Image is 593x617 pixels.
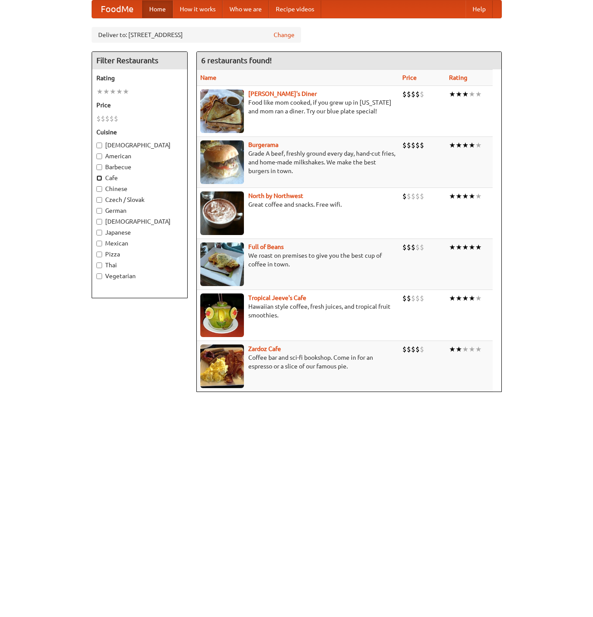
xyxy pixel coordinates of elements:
[200,293,244,337] img: jeeves.jpg
[274,31,295,39] a: Change
[223,0,269,18] a: Who we are
[96,186,102,192] input: Chinese
[173,0,223,18] a: How it works
[415,89,420,99] li: $
[110,87,116,96] li: ★
[449,293,456,303] li: ★
[96,128,183,136] h5: Cuisine
[96,261,183,269] label: Thai
[96,228,183,237] label: Japanese
[248,243,284,250] b: Full of Beans
[462,242,469,252] li: ★
[475,293,482,303] li: ★
[96,239,183,248] label: Mexican
[402,242,407,252] li: $
[96,206,183,215] label: German
[96,101,183,109] h5: Price
[402,344,407,354] li: $
[96,217,183,226] label: [DEMOGRAPHIC_DATA]
[248,141,278,148] a: Burgerama
[407,242,411,252] li: $
[96,241,102,246] input: Mexican
[248,192,303,199] a: North by Northwest
[96,174,183,182] label: Cafe
[96,175,102,181] input: Cafe
[456,89,462,99] li: ★
[200,353,395,371] p: Coffee bar and sci-fi bookshop. Come in for an espresso or a slice of our famous pie.
[96,184,183,193] label: Chinese
[200,251,395,269] p: We roast on premises to give you the best cup of coffee in town.
[475,344,482,354] li: ★
[449,74,467,81] a: Rating
[411,293,415,303] li: $
[96,262,102,268] input: Thai
[449,89,456,99] li: ★
[466,0,493,18] a: Help
[96,74,183,82] h5: Rating
[200,302,395,320] p: Hawaiian style coffee, fresh juices, and tropical fruit smoothies.
[103,87,110,96] li: ★
[415,140,420,150] li: $
[469,89,475,99] li: ★
[456,191,462,201] li: ★
[415,293,420,303] li: $
[96,197,102,203] input: Czech / Slovak
[469,293,475,303] li: ★
[92,0,142,18] a: FoodMe
[110,114,114,123] li: $
[415,242,420,252] li: $
[407,344,411,354] li: $
[475,140,482,150] li: ★
[200,89,244,133] img: sallys.jpg
[96,273,102,279] input: Vegetarian
[96,141,183,150] label: [DEMOGRAPHIC_DATA]
[269,0,321,18] a: Recipe videos
[101,114,105,123] li: $
[96,195,183,204] label: Czech / Slovak
[96,153,102,159] input: American
[96,230,102,235] input: Japanese
[200,140,244,184] img: burgerama.jpg
[96,272,183,280] label: Vegetarian
[420,293,424,303] li: $
[449,242,456,252] li: ★
[469,140,475,150] li: ★
[475,242,482,252] li: ★
[411,140,415,150] li: $
[449,191,456,201] li: ★
[415,191,420,201] li: $
[420,140,424,150] li: $
[420,191,424,201] li: $
[411,89,415,99] li: $
[411,191,415,201] li: $
[96,163,183,171] label: Barbecue
[462,89,469,99] li: ★
[475,89,482,99] li: ★
[407,293,411,303] li: $
[420,344,424,354] li: $
[200,74,216,81] a: Name
[248,294,306,301] a: Tropical Jeeve's Cafe
[402,89,407,99] li: $
[96,252,102,257] input: Pizza
[462,293,469,303] li: ★
[200,98,395,116] p: Food like mom cooked, if you grew up in [US_STATE] and mom ran a diner. Try our blue plate special!
[116,87,123,96] li: ★
[475,191,482,201] li: ★
[200,200,395,209] p: Great coffee and snacks. Free wifi.
[248,90,317,97] a: [PERSON_NAME]'s Diner
[200,242,244,286] img: beans.jpg
[456,293,462,303] li: ★
[200,344,244,388] img: zardoz.jpg
[462,344,469,354] li: ★
[407,89,411,99] li: $
[200,191,244,235] img: north.jpg
[248,345,281,352] a: Zardoz Cafe
[402,293,407,303] li: $
[96,87,103,96] li: ★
